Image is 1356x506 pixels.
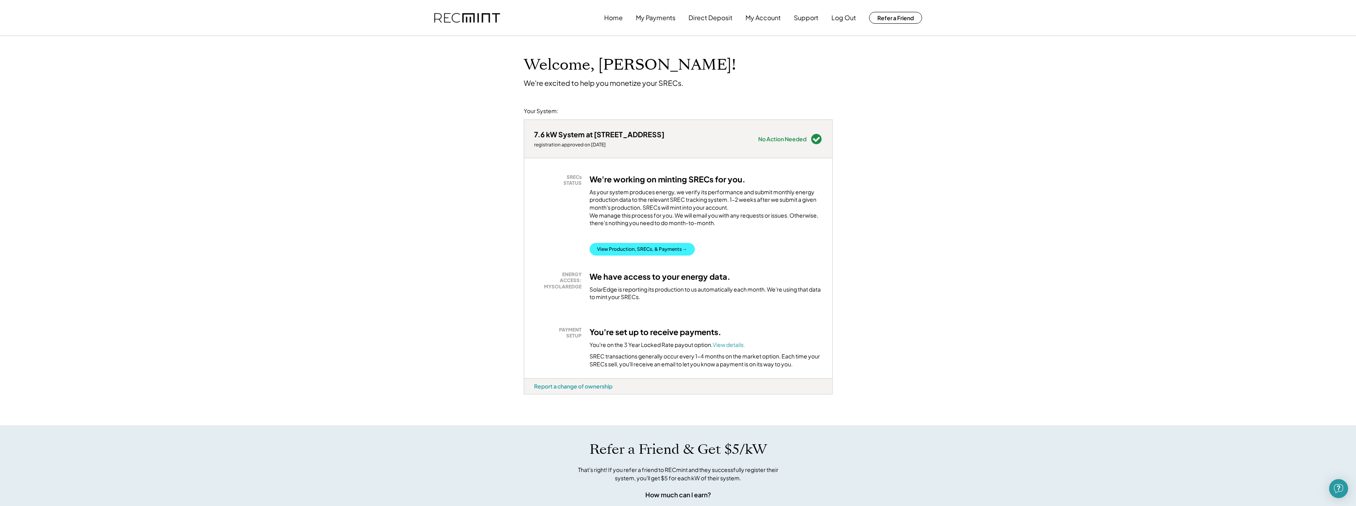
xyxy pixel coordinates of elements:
[538,174,582,186] div: SRECs STATUS
[590,286,822,301] div: SolarEdge is reporting its production to us automatically each month. We're using that data to mi...
[524,56,736,74] h1: Welcome, [PERSON_NAME]!
[434,13,500,23] img: recmint-logotype%403x.png
[590,174,746,184] h3: We're working on minting SRECs for you.
[794,10,818,26] button: Support
[645,490,711,500] div: How much can I earn?
[869,12,922,24] button: Refer a Friend
[590,341,745,349] div: You're on the 3 Year Locked Rate payout option.
[534,130,664,139] div: 7.6 kW System at [STREET_ADDRESS]
[831,10,856,26] button: Log Out
[590,441,767,458] h1: Refer a Friend & Get $5/kW
[1329,479,1348,498] div: Open Intercom Messenger
[524,78,683,87] div: We're excited to help you monetize your SRECs.
[713,341,745,348] a: View details.
[590,271,730,282] h3: We have access to your energy data.
[590,188,822,231] div: As your system produces energy, we verify its performance and submit monthly energy production da...
[538,327,582,339] div: PAYMENT SETUP
[524,394,553,398] div: c0p8aobx - VA Distributed
[534,142,664,148] div: registration approved on [DATE]
[590,352,822,368] div: SREC transactions generally occur every 1-4 months on the market option. Each time your SRECs sel...
[604,10,623,26] button: Home
[534,383,612,390] div: Report a change of ownership
[569,466,787,482] div: That's right! If you refer a friend to RECmint and they successfully register their system, you'l...
[590,243,695,256] button: View Production, SRECs, & Payments →
[538,271,582,290] div: ENERGY ACCESS: MYSOLAREDGE
[758,136,806,142] div: No Action Needed
[636,10,675,26] button: My Payments
[590,327,721,337] h3: You're set up to receive payments.
[746,10,781,26] button: My Account
[688,10,732,26] button: Direct Deposit
[524,107,558,115] div: Your System:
